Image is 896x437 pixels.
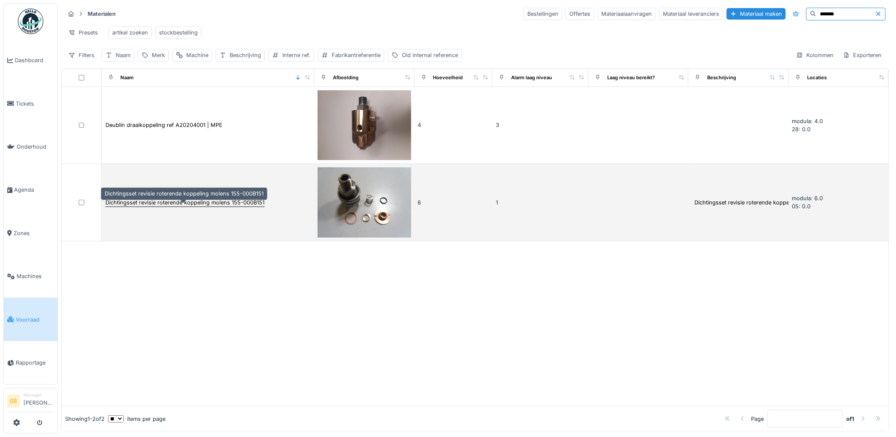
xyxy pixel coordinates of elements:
div: Materiaal leveranciers [660,8,723,20]
a: Rapportage [4,341,57,384]
div: Locaties [808,74,827,81]
a: Voorraad [4,298,57,341]
div: 3 [496,121,585,129]
a: Zones [4,212,57,255]
span: 28: 0.0 [792,126,811,132]
div: Filters [65,49,98,61]
div: Fabrikantreferentie [332,51,381,59]
div: 4 [418,121,489,129]
div: Naam [116,51,131,59]
div: Showing 1 - 2 of 2 [65,415,105,423]
div: Bestellingen [523,8,562,20]
strong: Materialen [84,10,119,18]
span: 05: 0.0 [792,203,811,210]
span: Machines [17,272,54,280]
img: Deublin draaikoppeling ref A20204001 | MPE [318,90,411,160]
div: 6 [418,198,489,207]
div: Dichtingsset revisie roterende koppeling molens 155-000B151 [101,187,267,200]
div: Deublin draaikoppeling ref A20204001 | MPE [105,121,222,129]
div: Alarm laag niveau [511,74,552,81]
li: [PERSON_NAME] [23,392,54,410]
div: Offertes [566,8,594,20]
span: modula: 4.0 [792,118,823,124]
div: Materiaalaanvragen [598,8,656,20]
div: artikel zoeken [112,29,148,37]
div: Presets [65,26,102,39]
span: Agenda [14,186,54,194]
div: Exporteren [839,49,886,61]
span: Dashboard [15,56,54,64]
a: GE Manager[PERSON_NAME] [7,392,54,412]
div: 1 [496,198,585,207]
a: Machines [4,255,57,298]
span: Tickets [16,100,54,108]
span: Rapportage [16,359,54,367]
div: Naam [120,74,134,81]
div: Hoeveelheid [433,74,463,81]
a: Tickets [4,82,57,125]
span: Onderhoud [17,143,54,151]
a: Onderhoud [4,125,57,168]
div: stockbestelling [159,29,198,37]
div: Manager [23,392,54,398]
span: modula: 6.0 [792,195,823,201]
div: Beschrijving [230,51,261,59]
div: Dichtingsset revisie roterende koppeling molens 155-000B151 [105,198,265,207]
a: Dashboard [4,39,57,82]
strong: of 1 [847,415,855,423]
span: Voorraad [16,316,54,324]
div: items per page [108,415,165,423]
div: Kolommen [793,49,838,61]
div: Beschrijving [707,74,736,81]
div: Dichtingsset revisie roterende koppeling molens... [694,198,824,207]
div: Afbeelding [333,74,358,81]
img: Badge_color-CXgf-gQk.svg [18,9,43,34]
div: Page [751,415,764,423]
div: Merk [152,51,165,59]
div: Interne ref. [282,51,310,59]
img: Dichtingsset revisie roterende koppeling molens 155-000B151 [318,167,411,237]
span: Zones [14,229,54,237]
a: Agenda [4,168,57,211]
div: Laag niveau bereikt? [607,74,655,81]
div: Old internal reference [402,51,458,59]
li: GE [7,395,20,408]
div: Machine [186,51,208,59]
div: Materiaal maken [727,8,786,20]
